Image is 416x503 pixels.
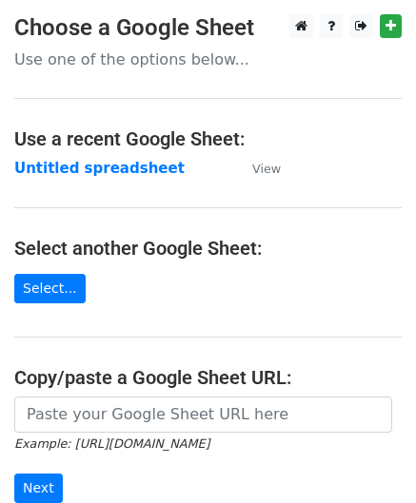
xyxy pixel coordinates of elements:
h4: Select another Google Sheet: [14,237,402,260]
input: Paste your Google Sheet URL here [14,397,392,433]
p: Use one of the options below... [14,49,402,69]
small: Example: [URL][DOMAIN_NAME] [14,436,209,451]
a: Select... [14,274,86,303]
a: View [233,160,281,177]
h4: Copy/paste a Google Sheet URL: [14,366,402,389]
h4: Use a recent Google Sheet: [14,127,402,150]
small: View [252,162,281,176]
a: Untitled spreadsheet [14,160,185,177]
h3: Choose a Google Sheet [14,14,402,42]
input: Next [14,474,63,503]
